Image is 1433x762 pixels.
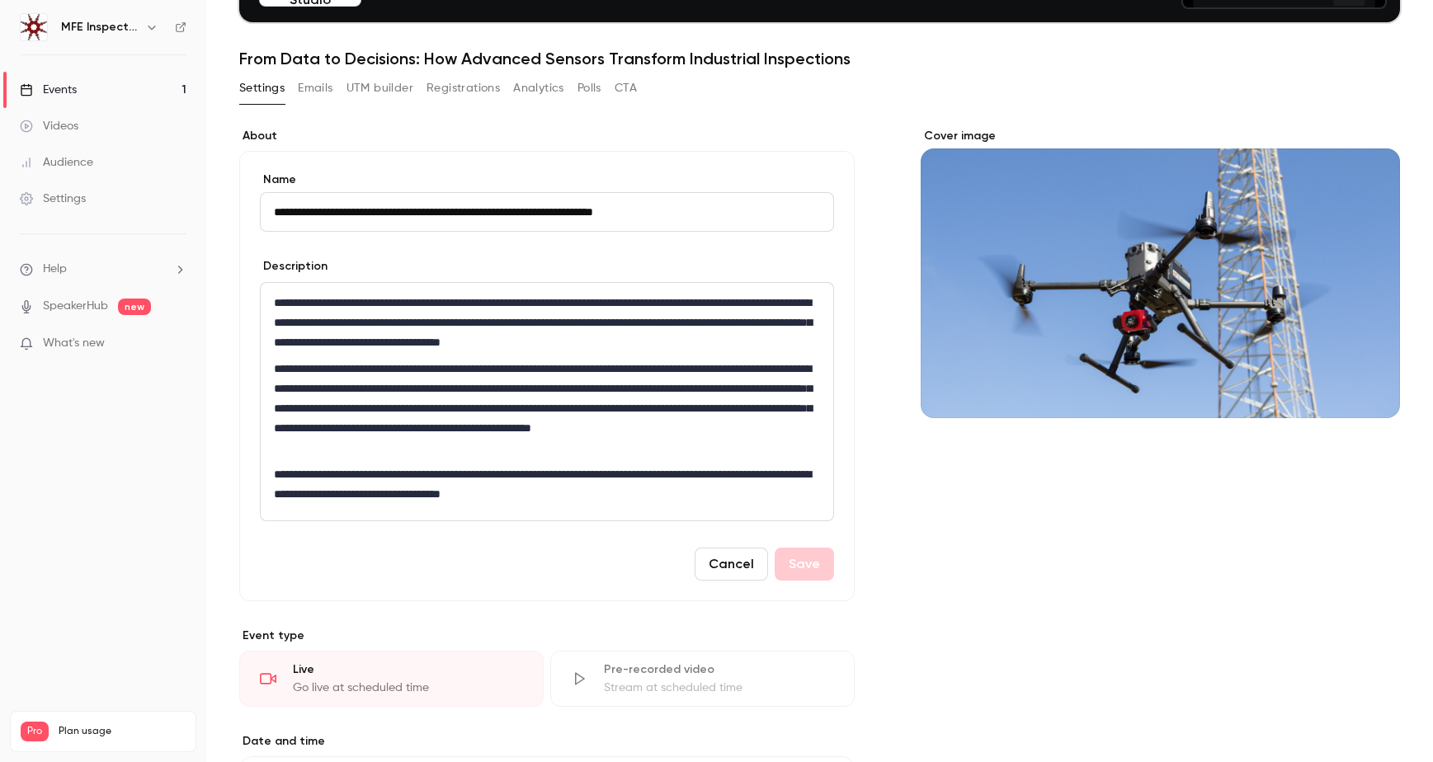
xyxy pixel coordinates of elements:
span: What's new [43,335,105,352]
li: help-dropdown-opener [20,261,186,278]
div: Settings [20,190,86,207]
div: Events [20,82,77,98]
span: Pro [21,722,49,741]
span: Plan usage [59,725,186,738]
h6: MFE Inspection Solutions [61,19,139,35]
span: Help [43,261,67,278]
div: Audience [20,154,93,171]
img: MFE Inspection Solutions [21,14,47,40]
span: new [118,299,151,315]
a: SpeakerHub [43,298,108,315]
div: Videos [20,118,78,134]
iframe: Noticeable Trigger [167,336,186,351]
